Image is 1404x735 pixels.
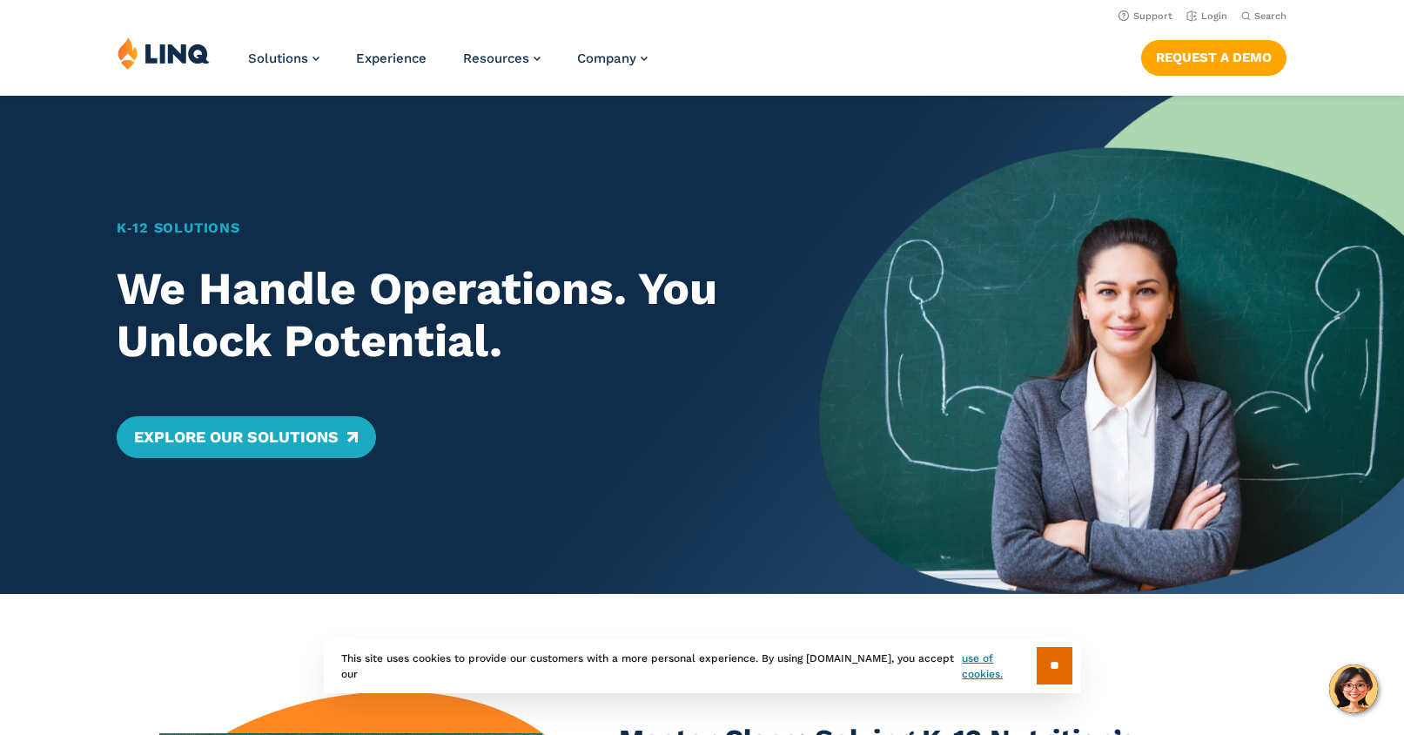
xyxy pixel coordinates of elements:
a: Experience [356,51,427,66]
a: Login [1186,10,1227,22]
h1: K‑12 Solutions [117,218,762,239]
a: use of cookies. [962,651,1036,682]
span: Company [577,51,636,66]
a: Company [577,51,648,66]
img: Home Banner [819,96,1404,594]
nav: Primary Navigation [248,37,648,94]
nav: Button Navigation [1141,37,1286,75]
a: Solutions [248,51,319,66]
a: Support [1118,10,1172,22]
a: Resources [463,51,541,66]
span: Solutions [248,51,308,66]
span: Search [1254,10,1286,22]
button: Open Search Bar [1241,10,1286,23]
a: Explore Our Solutions [117,416,375,458]
img: LINQ | K‑12 Software [118,37,210,70]
button: Hello, have a question? Let’s chat. [1329,664,1378,713]
a: Request a Demo [1141,40,1286,75]
h2: We Handle Operations. You Unlock Potential. [117,263,762,367]
span: Resources [463,51,529,66]
div: This site uses cookies to provide our customers with a more personal experience. By using [DOMAIN... [324,638,1081,693]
